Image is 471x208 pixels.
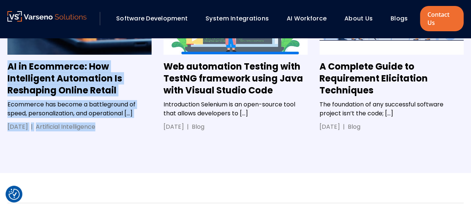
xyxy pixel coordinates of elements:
div: | [184,122,192,131]
a: System Integrations [206,14,269,23]
div: Artificial Intelligence [36,122,95,131]
div: [DATE] [163,122,184,131]
img: Revisit consent button [9,189,20,200]
a: Contact Us [420,6,464,31]
div: [DATE] [7,122,28,131]
div: Blog [192,122,204,131]
p: Ecommerce has become a battleground of speed, personalization, and operational […] [7,100,152,118]
a: Software Development [116,14,188,23]
button: Cookie Settings [9,189,20,200]
a: Blogs [391,14,408,23]
div: Blog [348,122,360,131]
p: Introduction Selenium is an open-source tool that allows developers to […] [163,100,308,118]
div: Software Development [112,12,198,25]
div: | [28,122,36,131]
div: About Us [341,12,383,25]
div: AI Workforce [283,12,337,25]
p: The foundation of any successful software project isn’t the code; […] [319,100,464,118]
div: [DATE] [319,122,340,131]
div: System Integrations [202,12,279,25]
img: Varseno Solutions – Product Engineering & IT Services [7,11,86,22]
h3: AI in Ecommerce: How Intelligent Automation Is Reshaping Online Retail [7,61,152,96]
div: Blogs [387,12,418,25]
a: About Us [344,14,373,23]
h3: Web automation Testing with TestNG framework using Java with Visual Studio Code [163,61,308,96]
a: AI Workforce [287,14,327,23]
h3: A Complete Guide to Requirement Elicitation Techniques [319,61,464,96]
a: Varseno Solutions – Product Engineering & IT Services [7,11,86,26]
div: | [340,122,348,131]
